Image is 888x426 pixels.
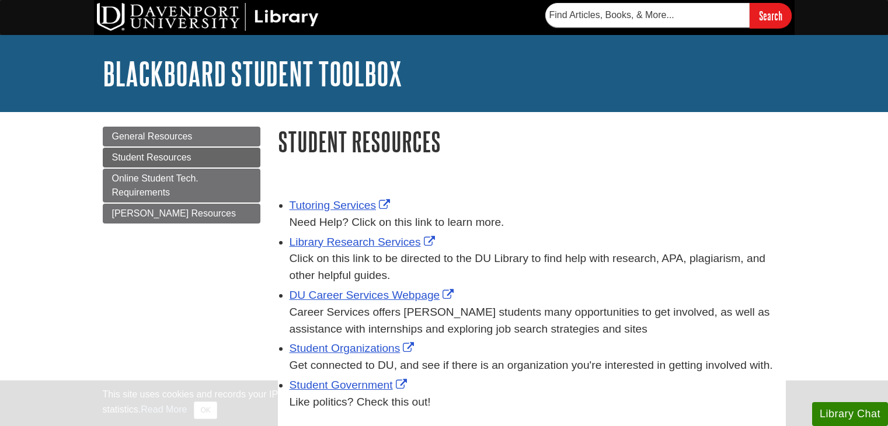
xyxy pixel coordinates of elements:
a: General Resources [103,127,260,146]
input: Find Articles, Books, & More... [545,3,750,27]
a: Online Student Tech. Requirements [103,169,260,202]
a: Read More [141,404,187,414]
span: Student Resources [112,152,191,162]
a: Link opens in new window [290,236,438,248]
div: This site uses cookies and records your IP address for usage statistics. Additionally, we use Goo... [103,387,786,419]
span: [PERSON_NAME] Resources [112,208,236,218]
form: Searches DU Library's articles, books, and more [545,3,792,28]
div: Need Help? Click on this link to learn more. [290,214,786,231]
input: Search [750,3,792,28]
div: Like politics? Check this out! [290,394,786,411]
a: Blackboard Student Toolbox [103,55,402,92]
span: Online Student Tech. Requirements [112,173,199,197]
h1: Student Resources [278,127,786,156]
div: Click on this link to be directed to the DU Library to find help with research, APA, plagiarism, ... [290,250,786,284]
a: Link opens in new window [290,379,410,391]
button: Close [194,401,217,419]
a: Link opens in new window [290,199,393,211]
a: [PERSON_NAME] Resources [103,204,260,224]
a: Link opens in new window [290,342,417,354]
div: Get connected to DU, and see if there is an organization you're interested in getting involved with. [290,357,786,374]
img: DU Library [97,3,319,31]
a: Link opens in new window [290,289,457,301]
a: Student Resources [103,148,260,167]
button: Library Chat [812,402,888,426]
div: Career Services offers [PERSON_NAME] students many opportunities to get involved, as well as assi... [290,304,786,338]
span: General Resources [112,131,193,141]
div: Guide Page Menu [103,127,260,224]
